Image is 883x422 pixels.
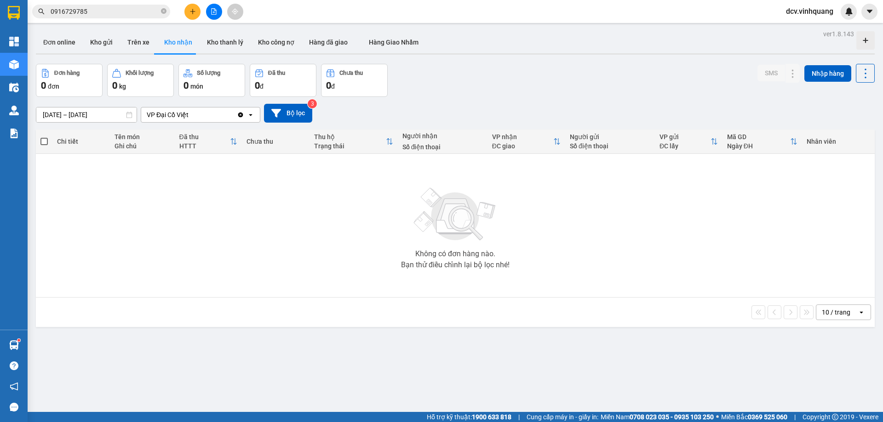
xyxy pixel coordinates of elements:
strong: 0369 525 060 [748,413,787,421]
input: Tìm tên, số ĐT hoặc mã đơn [51,6,159,17]
svg: open [858,309,865,316]
button: Đã thu0đ [250,64,316,97]
div: Mã GD [727,133,790,141]
span: question-circle [10,361,18,370]
span: đơn [48,83,59,90]
img: warehouse-icon [9,106,19,115]
span: đ [260,83,264,90]
span: 0 [326,80,331,91]
span: 0 [41,80,46,91]
button: Số lượng0món [178,64,245,97]
img: dashboard-icon [9,37,19,46]
span: Miền Nam [601,412,714,422]
div: Chi tiết [57,138,105,145]
div: Nhân viên [807,138,870,145]
span: close-circle [161,8,166,14]
button: Đơn hàng0đơn [36,64,103,97]
th: Toggle SortBy [310,129,398,154]
div: Thu hộ [314,133,386,141]
sup: 1 [17,339,20,342]
th: Toggle SortBy [655,129,722,154]
th: Toggle SortBy [175,129,242,154]
span: notification [10,382,18,391]
span: Hỗ trợ kỹ thuật: [427,412,511,422]
div: Đã thu [179,133,230,141]
div: VP gửi [659,133,711,141]
span: caret-down [866,7,874,16]
input: Select a date range. [36,107,137,122]
div: 10 / trang [822,308,850,317]
span: Hàng Giao Nhầm [369,39,419,46]
div: Tạo kho hàng mới [856,31,875,50]
span: plus [189,8,196,15]
div: Bạn thử điều chỉnh lại bộ lọc nhé! [401,261,510,269]
div: Người gửi [570,133,650,141]
button: Kho thanh lý [200,31,251,53]
span: Miền Bắc [721,412,787,422]
button: Kho công nợ [251,31,302,53]
div: Không có đơn hàng nào. [415,250,495,258]
span: 0 [112,80,117,91]
span: Cung cấp máy in - giấy in: [527,412,598,422]
img: svg+xml;base64,PHN2ZyBjbGFzcz0ibGlzdC1wbHVnX19zdmciIHhtbG5zPSJodHRwOi8vd3d3LnczLm9yZy8yMDAwL3N2Zy... [409,182,501,247]
span: search [38,8,45,15]
img: warehouse-icon [9,340,19,350]
button: Hàng đã giao [302,31,355,53]
div: HTTT [179,142,230,150]
button: Đơn online [36,31,83,53]
div: Người nhận [402,132,483,140]
span: | [518,412,520,422]
div: ĐC lấy [659,142,711,150]
button: Trên xe [120,31,157,53]
div: Số điện thoại [570,142,650,150]
th: Toggle SortBy [487,129,565,154]
div: Chưa thu [247,138,305,145]
img: logo-vxr [8,6,20,20]
strong: 0708 023 035 - 0935 103 250 [630,413,714,421]
div: ver 1.8.143 [823,29,854,39]
span: file-add [211,8,217,15]
span: message [10,403,18,411]
span: đ [331,83,335,90]
input: Selected VP Đại Cồ Việt. [189,110,190,119]
button: SMS [757,65,785,81]
button: Bộ lọc [264,104,312,123]
div: VP nhận [492,133,553,141]
span: copyright [832,414,838,420]
button: aim [227,4,243,20]
span: dcv.vinhquang [779,6,841,17]
div: Đã thu [268,70,285,76]
img: warehouse-icon [9,60,19,69]
img: solution-icon [9,129,19,138]
div: Trạng thái [314,142,386,150]
div: Ngày ĐH [727,142,790,150]
div: Đơn hàng [54,70,80,76]
button: Nhập hàng [804,65,851,82]
svg: open [247,111,254,118]
button: Kho nhận [157,31,200,53]
div: Số lượng [197,70,220,76]
div: Chưa thu [339,70,363,76]
button: caret-down [861,4,877,20]
div: ĐC giao [492,142,553,150]
span: ⚪️ [716,415,719,419]
div: Tên món [115,133,170,141]
strong: 1900 633 818 [472,413,511,421]
button: plus [184,4,201,20]
img: warehouse-icon [9,83,19,92]
div: Số điện thoại [402,143,483,151]
span: 0 [183,80,189,91]
div: Khối lượng [126,70,154,76]
span: | [794,412,796,422]
sup: 3 [308,99,317,108]
span: 0 [255,80,260,91]
span: món [190,83,203,90]
svg: Clear value [237,111,244,118]
button: Chưa thu0đ [321,64,388,97]
img: icon-new-feature [845,7,853,16]
div: Ghi chú [115,142,170,150]
th: Toggle SortBy [722,129,802,154]
div: VP Đại Cồ Việt [147,110,189,119]
span: close-circle [161,7,166,16]
span: aim [232,8,238,15]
